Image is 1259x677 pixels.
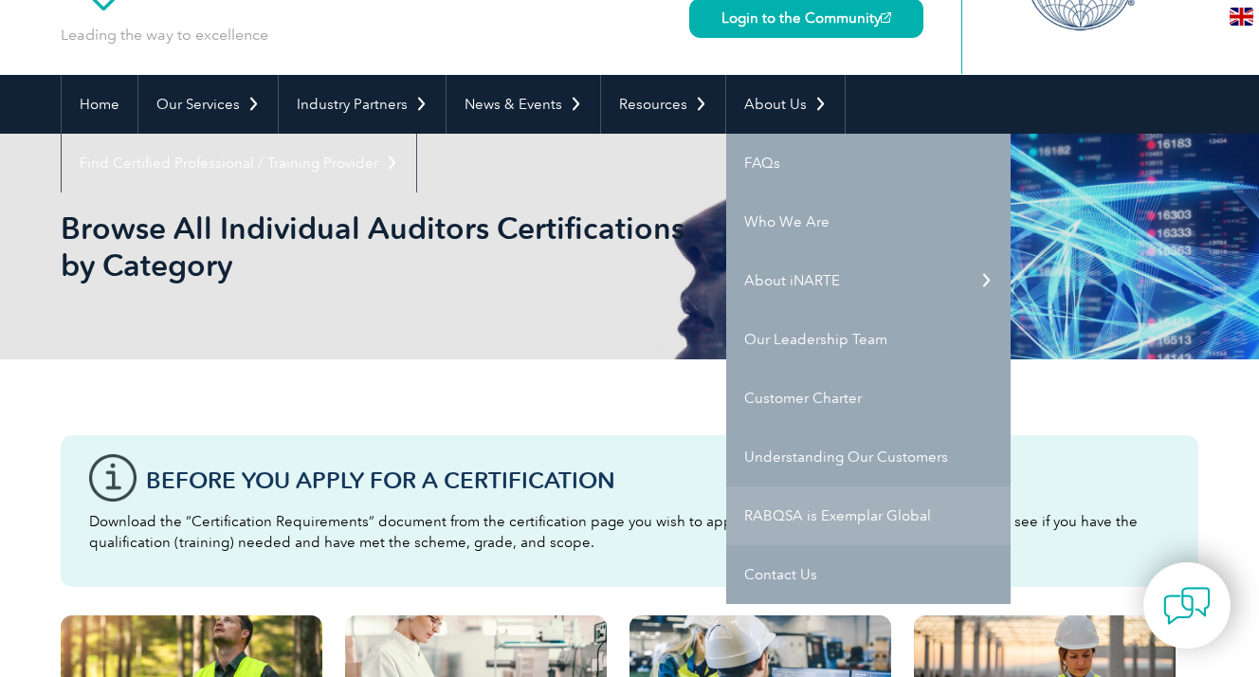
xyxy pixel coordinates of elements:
[89,511,1170,553] p: Download the “Certification Requirements” document from the certification page you wish to apply ...
[62,134,416,192] a: Find Certified Professional / Training Provider
[146,468,1170,492] h3: Before You Apply For a Certification
[726,134,1011,192] a: FAQs
[447,75,600,134] a: News & Events
[726,486,1011,545] a: RABQSA is Exemplar Global
[279,75,446,134] a: Industry Partners
[726,251,1011,310] a: About iNARTE
[726,75,845,134] a: About Us
[62,75,137,134] a: Home
[1230,8,1253,26] img: en
[61,210,789,284] h1: Browse All Individual Auditors Certifications by Category
[726,428,1011,486] a: Understanding Our Customers
[601,75,725,134] a: Resources
[726,310,1011,369] a: Our Leadership Team
[1163,582,1211,630] img: contact-chat.png
[726,545,1011,604] a: Contact Us
[881,12,891,23] img: open_square.png
[726,369,1011,428] a: Customer Charter
[138,75,278,134] a: Our Services
[61,25,268,46] p: Leading the way to excellence
[726,192,1011,251] a: Who We Are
